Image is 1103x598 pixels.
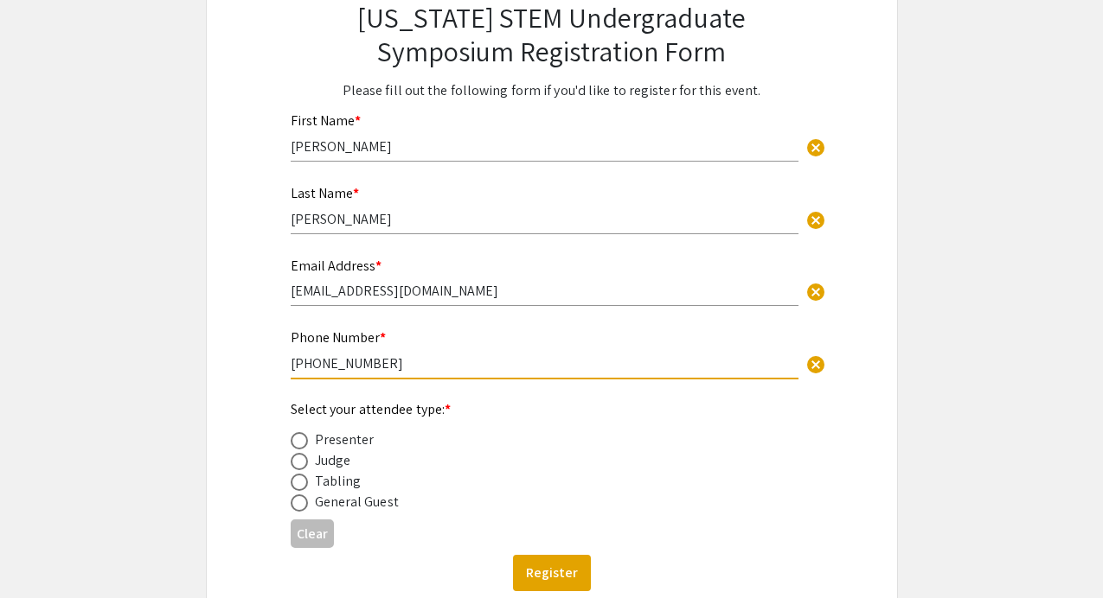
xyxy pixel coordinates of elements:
iframe: Chat [13,520,74,585]
button: Clear [291,519,334,548]
p: Please fill out the following form if you'd like to register for this event. [291,80,813,101]
input: Type Here [291,354,798,372]
mat-label: Phone Number [291,328,386,347]
mat-label: Select your attendee type: [291,400,452,418]
span: cancel [805,137,826,158]
button: Clear [798,129,833,163]
button: Clear [798,274,833,309]
div: Tabling [315,471,362,492]
span: cancel [805,210,826,231]
div: Presenter [315,429,375,450]
input: Type Here [291,282,798,300]
mat-label: Email Address [291,257,382,275]
mat-label: Last Name [291,184,359,202]
button: Clear [798,201,833,236]
div: Judge [315,450,351,471]
input: Type Here [291,210,798,228]
input: Type Here [291,137,798,156]
span: cancel [805,282,826,302]
span: cancel [805,354,826,375]
mat-label: First Name [291,111,361,130]
button: Clear [798,347,833,381]
button: Register [513,555,591,591]
div: General Guest [315,492,399,512]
